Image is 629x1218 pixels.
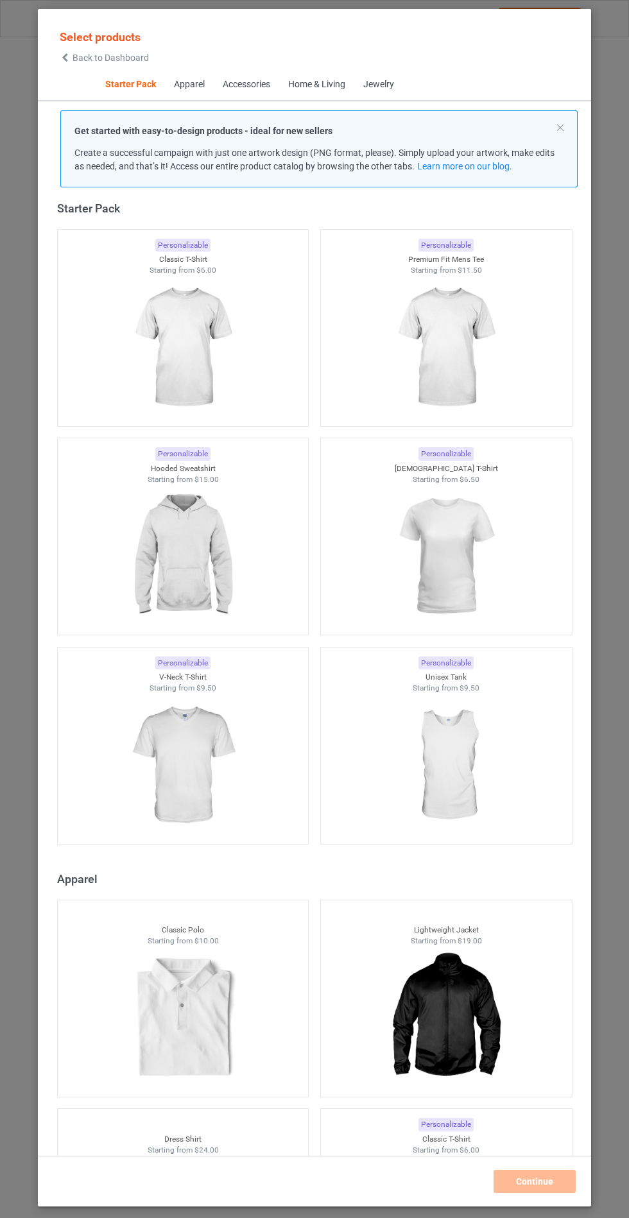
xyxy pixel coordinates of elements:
[155,447,211,461] div: Personalizable
[418,1118,474,1131] div: Personalizable
[155,239,211,252] div: Personalizable
[58,254,309,265] div: Classic T-Shirt
[57,201,578,216] div: Starter Pack
[58,936,309,947] div: Starting from
[288,78,345,91] div: Home & Living
[196,683,216,692] span: $9.50
[73,53,149,63] span: Back to Dashboard
[155,656,211,670] div: Personalizable
[418,239,474,252] div: Personalizable
[388,485,503,628] img: regular.jpg
[388,947,503,1090] img: regular.jpg
[125,276,240,420] img: regular.jpg
[321,474,572,485] div: Starting from
[460,683,479,692] span: $9.50
[74,126,332,136] strong: Get started with easy-to-design products - ideal for new sellers
[363,78,393,91] div: Jewelry
[57,871,578,886] div: Apparel
[58,1145,309,1156] div: Starting from
[321,463,572,474] div: [DEMOGRAPHIC_DATA] T-Shirt
[58,474,309,485] div: Starting from
[58,925,309,936] div: Classic Polo
[321,254,572,265] div: Premium Fit Mens Tee
[125,485,240,628] img: regular.jpg
[173,78,204,91] div: Apparel
[321,1134,572,1145] div: Classic T-Shirt
[460,475,479,484] span: $6.50
[96,69,164,100] span: Starter Pack
[321,925,572,936] div: Lightweight Jacket
[125,947,240,1090] img: regular.jpg
[60,30,141,44] span: Select products
[321,265,572,276] div: Starting from
[125,694,240,837] img: regular.jpg
[194,1145,218,1154] span: $24.00
[194,475,218,484] span: $15.00
[58,683,309,694] div: Starting from
[321,683,572,694] div: Starting from
[418,447,474,461] div: Personalizable
[460,1145,479,1154] span: $6.00
[58,1134,309,1145] div: Dress Shirt
[194,936,218,945] span: $10.00
[388,276,503,420] img: regular.jpg
[58,672,309,683] div: V-Neck T-Shirt
[458,266,482,275] span: $11.50
[222,78,270,91] div: Accessories
[58,265,309,276] div: Starting from
[74,148,555,171] span: Create a successful campaign with just one artwork design (PNG format, please). Simply upload you...
[418,656,474,670] div: Personalizable
[321,1145,572,1156] div: Starting from
[321,672,572,683] div: Unisex Tank
[58,463,309,474] div: Hooded Sweatshirt
[196,266,216,275] span: $6.00
[388,694,503,837] img: regular.jpg
[417,161,512,171] a: Learn more on our blog.
[321,936,572,947] div: Starting from
[458,936,482,945] span: $19.00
